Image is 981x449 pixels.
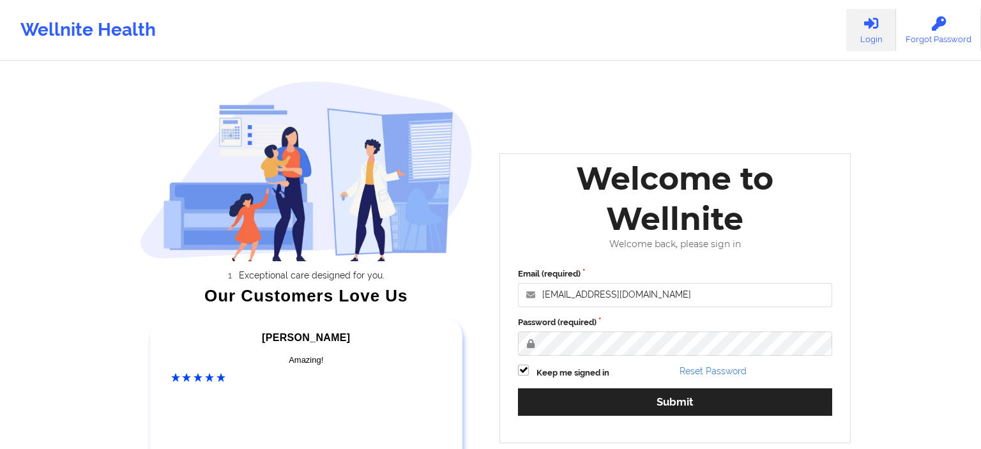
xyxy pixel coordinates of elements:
[518,388,832,416] button: Submit
[536,367,609,379] label: Keep me signed in
[680,366,747,376] a: Reset Password
[151,270,473,280] li: Exceptional care designed for you.
[140,289,473,302] div: Our Customers Love Us
[140,80,473,261] img: wellnite-auth-hero_200.c722682e.png
[846,9,896,51] a: Login
[518,316,832,329] label: Password (required)
[509,239,841,250] div: Welcome back, please sign in
[518,283,832,307] input: Email address
[509,158,841,239] div: Welcome to Wellnite
[896,9,981,51] a: Forgot Password
[518,268,832,280] label: Email (required)
[171,354,442,367] div: Amazing!
[262,332,350,343] span: [PERSON_NAME]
